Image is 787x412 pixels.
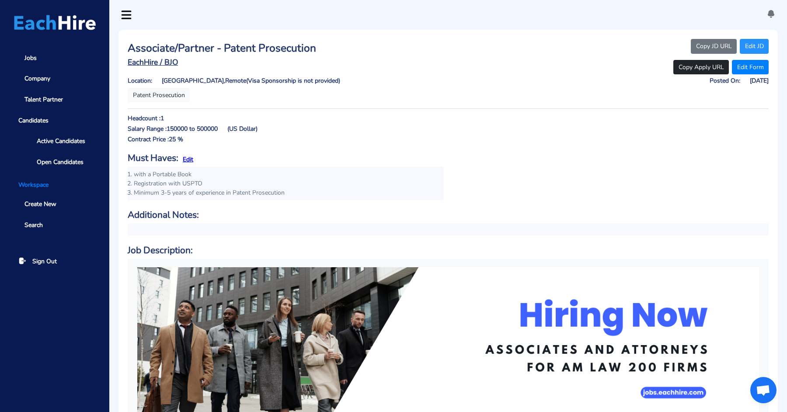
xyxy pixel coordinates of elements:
h6: Contract Price : [128,136,169,143]
h6: Job Description: [128,245,769,256]
u: EachHire / BJO [128,57,178,67]
a: Edit Form [732,60,769,75]
span: Active Candidates [37,136,85,146]
span: Jobs [24,53,37,63]
span: Minimum 3-5 years of experience in Patent Prosecution [134,189,285,197]
span: Company [24,74,50,83]
h6: Additional Notes: [128,209,769,220]
a: Company [12,70,97,88]
span: Open Candidates [37,157,84,167]
span: with a Portable Book [134,170,192,178]
a: Edit JD [740,39,769,54]
a: Open chat [750,377,777,403]
a: Search [12,216,97,234]
img: Logo [14,15,96,30]
h6: Headcount : [128,115,160,122]
span: Registration with USPTO [134,179,202,188]
span: Search [24,220,43,230]
h6: Posted On: [DATE] [453,77,769,85]
span: Candidates [12,112,97,129]
h6: Location: [GEOGRAPHIC_DATA], (Visa Sponsorship is not provided) [128,77,444,85]
h6: 150000 to 500000 (US Dollar) [167,126,258,133]
button: Edit [183,155,193,164]
li: Workspace [12,180,97,189]
a: Jobs [12,49,97,67]
a: Create New [12,196,97,213]
h6: 25 % [169,136,183,143]
a: Active Candidates [24,132,97,150]
button: Copy Apply URL [673,60,729,75]
span: Sign Out [32,257,57,266]
span: Talent Partner [24,95,63,104]
div: ​​ [453,60,769,78]
span: Remote [225,77,246,85]
h3: Associate/Partner - Patent Prosecution [128,42,444,55]
a: Talent Partner [12,91,97,108]
span: Create New [24,199,56,209]
h6: Must Haves: [128,153,178,164]
a: Open Candidates [24,153,97,171]
h6: Salary Range : [128,126,167,133]
a: EachHire / BJO [128,58,444,67]
h6: 1 [160,115,164,122]
button: Copy JD URL [691,39,737,54]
